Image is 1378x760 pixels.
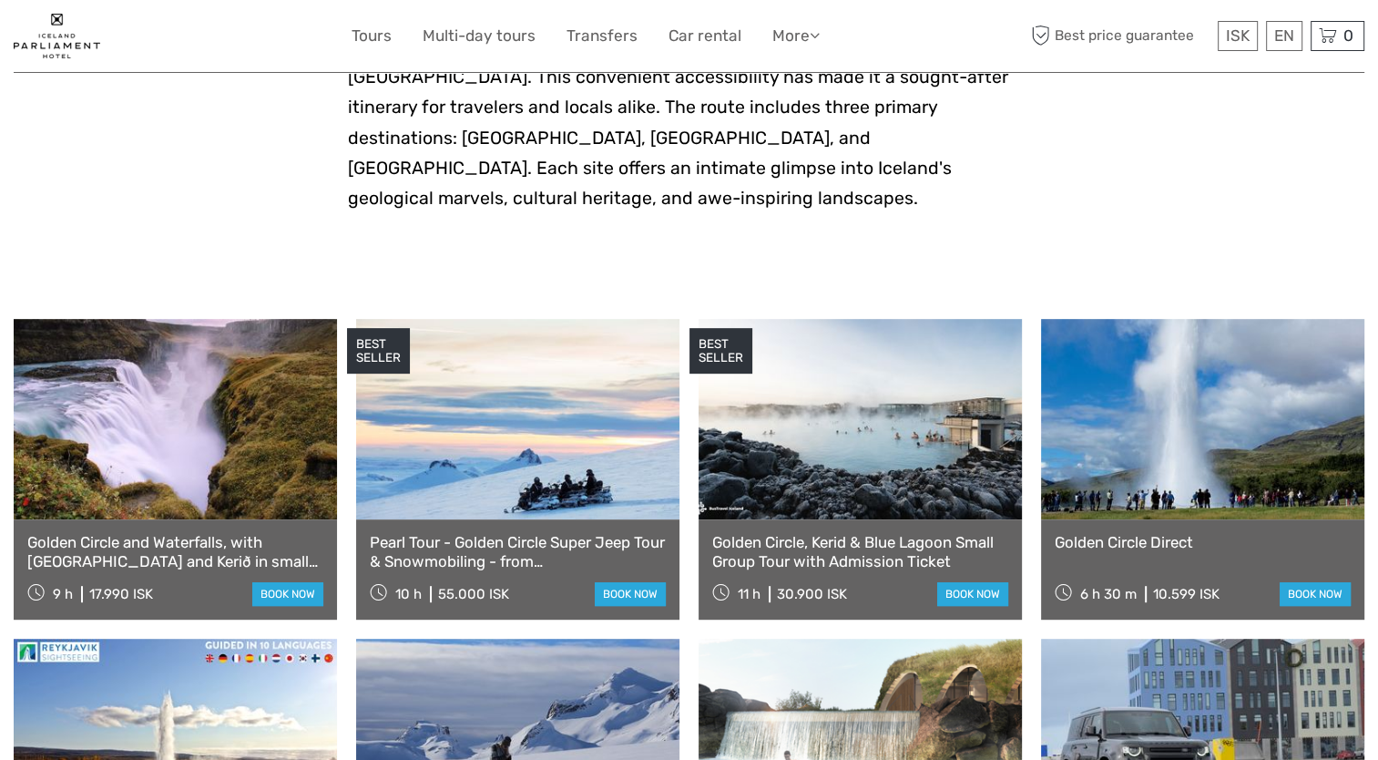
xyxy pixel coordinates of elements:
[53,586,73,602] span: 9 h
[1341,26,1356,45] span: 0
[937,582,1008,606] a: book now
[352,23,392,49] a: Tours
[1055,533,1351,551] a: Golden Circle Direct
[1026,21,1213,51] span: Best price guarantee
[27,533,323,570] a: Golden Circle and Waterfalls, with [GEOGRAPHIC_DATA] and Kerið in small group
[1080,586,1137,602] span: 6 h 30 m
[348,6,1021,209] span: The [GEOGRAPHIC_DATA] is a circular route covering around 300 kilometers (185 miles), forming a l...
[14,14,100,58] img: 1848-c15d606b-bed4-4dbc-ad79-bfc14b96aa50_logo_small.jpg
[438,586,509,602] div: 55.000 ISK
[252,582,323,606] a: book now
[772,23,820,49] a: More
[1280,582,1351,606] a: book now
[1226,26,1250,45] span: ISK
[395,586,422,602] span: 10 h
[669,23,741,49] a: Car rental
[89,586,153,602] div: 17.990 ISK
[712,533,1008,570] a: Golden Circle, Kerid & Blue Lagoon Small Group Tour with Admission Ticket
[1266,21,1302,51] div: EN
[347,328,410,374] div: BEST SELLER
[595,582,666,606] a: book now
[689,328,752,374] div: BEST SELLER
[370,533,666,570] a: Pearl Tour - Golden Circle Super Jeep Tour & Snowmobiling - from [GEOGRAPHIC_DATA]
[423,23,536,49] a: Multi-day tours
[738,586,760,602] span: 11 h
[567,23,638,49] a: Transfers
[777,586,847,602] div: 30.900 ISK
[209,28,231,50] button: Open LiveChat chat widget
[1153,586,1220,602] div: 10.599 ISK
[26,32,206,46] p: We're away right now. Please check back later!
